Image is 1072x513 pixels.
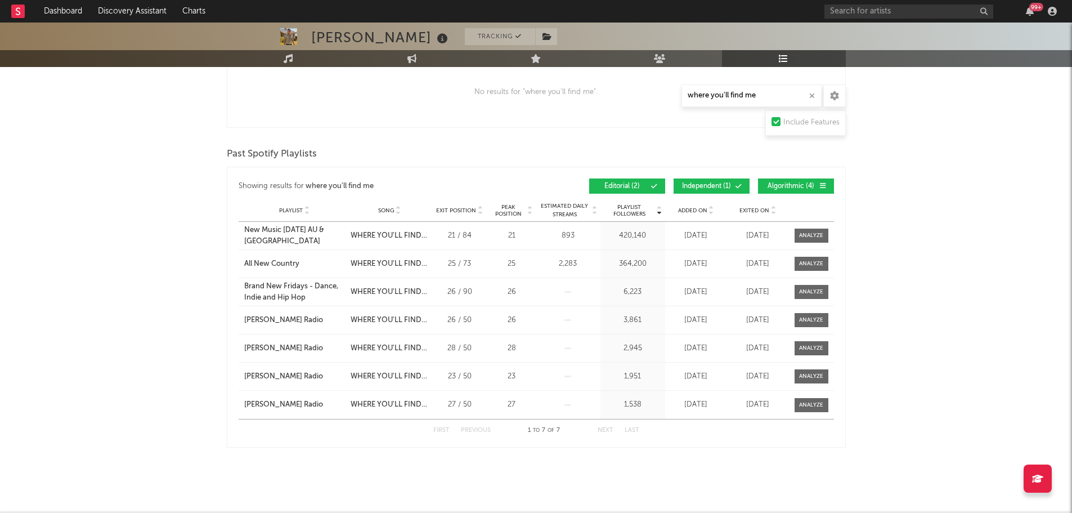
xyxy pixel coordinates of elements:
div: 28 [491,343,533,354]
a: WHERE YOU'LL FIND ME [351,371,428,382]
a: WHERE YOU'LL FIND ME [351,258,428,270]
span: Exited On [739,207,769,214]
div: [PERSON_NAME] [311,28,451,47]
div: 893 [539,230,598,242]
div: 99 + [1029,3,1043,11]
div: [PERSON_NAME] Radio [244,399,323,411]
button: Algorithmic(4) [758,179,834,194]
div: [PERSON_NAME] Radio [244,343,323,354]
button: Next [598,427,613,434]
div: 26 / 50 [434,315,485,326]
span: Editorial ( 2 ) [596,183,648,190]
div: [DATE] [730,343,786,354]
button: Tracking [465,28,535,45]
div: 1,538 [603,399,662,411]
div: 21 [491,230,533,242]
div: 1 7 7 [513,424,575,438]
a: All New Country [244,258,346,270]
button: Independent(1) [674,179,750,194]
input: Search Playlists/Charts [681,84,822,107]
div: [PERSON_NAME] Radio [244,371,323,382]
div: 1,951 [603,371,662,382]
span: Added On [678,207,707,214]
span: Estimated Daily Streams [539,202,591,219]
div: [DATE] [668,258,724,270]
a: WHERE YOU'LL FIND ME [351,315,428,326]
div: 23 [491,371,533,382]
div: [DATE] [730,371,786,382]
div: 2,945 [603,343,662,354]
div: Showing results for [239,179,536,194]
a: WHERE YOU'LL FIND ME [351,287,428,298]
div: [DATE] [668,399,724,411]
span: Peak Position [491,204,526,217]
div: [DATE] [668,343,724,354]
span: Playlist [279,207,303,214]
div: 420,140 [603,230,662,242]
div: 27 / 50 [434,399,485,411]
div: Include Features [783,116,840,130]
a: New Music [DATE] AU & [GEOGRAPHIC_DATA] [244,225,346,247]
span: of [548,428,554,433]
div: 23 / 50 [434,371,485,382]
div: 21 / 84 [434,230,485,242]
button: Previous [461,427,491,434]
a: [PERSON_NAME] Radio [244,315,346,326]
div: [DATE] [730,399,786,411]
a: Brand New Fridays - Dance, Indie and Hip Hop [244,281,346,303]
a: WHERE YOU'LL FIND ME [351,399,428,411]
div: 25 [491,258,533,270]
a: [PERSON_NAME] Radio [244,343,346,354]
div: 25 / 73 [434,258,485,270]
div: 28 / 50 [434,343,485,354]
button: Editorial(2) [589,179,665,194]
div: [DATE] [730,258,786,270]
div: 26 / 90 [434,287,485,298]
div: 364,200 [603,258,662,270]
a: [PERSON_NAME] Radio [244,399,346,411]
div: [PERSON_NAME] Radio [244,315,323,326]
span: Algorithmic ( 4 ) [765,183,817,190]
div: 6,223 [603,287,662,298]
div: 26 [491,315,533,326]
div: 3,861 [603,315,662,326]
div: [DATE] [730,230,786,242]
button: Last [625,427,639,434]
span: Song [378,207,394,214]
div: 2,283 [539,258,598,270]
span: Independent ( 1 ) [681,183,733,190]
span: to [533,428,540,433]
a: WHERE YOU'LL FIND ME [351,343,428,354]
button: 99+ [1026,7,1034,16]
div: [DATE] [730,287,786,298]
button: First [433,427,450,434]
a: [PERSON_NAME] Radio [244,371,346,382]
div: 27 [491,399,533,411]
span: Exit Position [436,207,476,214]
div: [DATE] [668,371,724,382]
div: [DATE] [730,315,786,326]
a: WHERE YOU'LL FIND ME [351,230,428,242]
div: All New Country [244,258,299,270]
span: Playlist Followers [603,204,656,217]
div: [DATE] [668,287,724,298]
div: 26 [491,287,533,298]
div: where you'll find me [306,180,374,193]
input: Search for artists [824,5,993,19]
div: [DATE] [668,230,724,242]
div: No results for " where you'll find me ". [239,63,834,122]
div: [DATE] [668,315,724,326]
span: Past Spotify Playlists [227,148,317,161]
